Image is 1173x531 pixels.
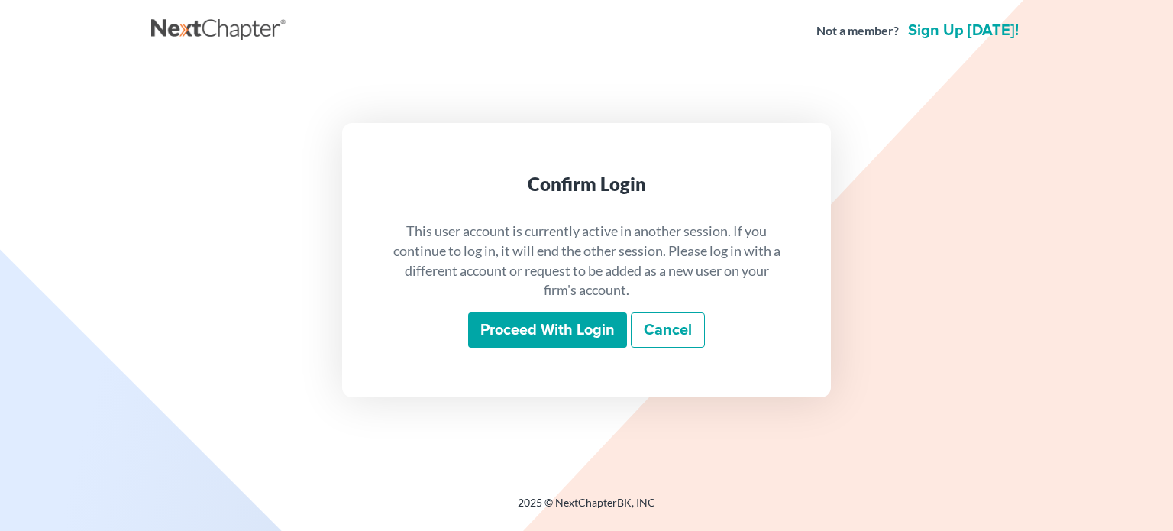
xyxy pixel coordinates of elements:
a: Sign up [DATE]! [905,23,1022,38]
a: Cancel [631,312,705,348]
input: Proceed with login [468,312,627,348]
div: Confirm Login [391,172,782,196]
p: This user account is currently active in another session. If you continue to log in, it will end ... [391,222,782,300]
strong: Not a member? [816,22,899,40]
div: 2025 © NextChapterBK, INC [151,495,1022,523]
